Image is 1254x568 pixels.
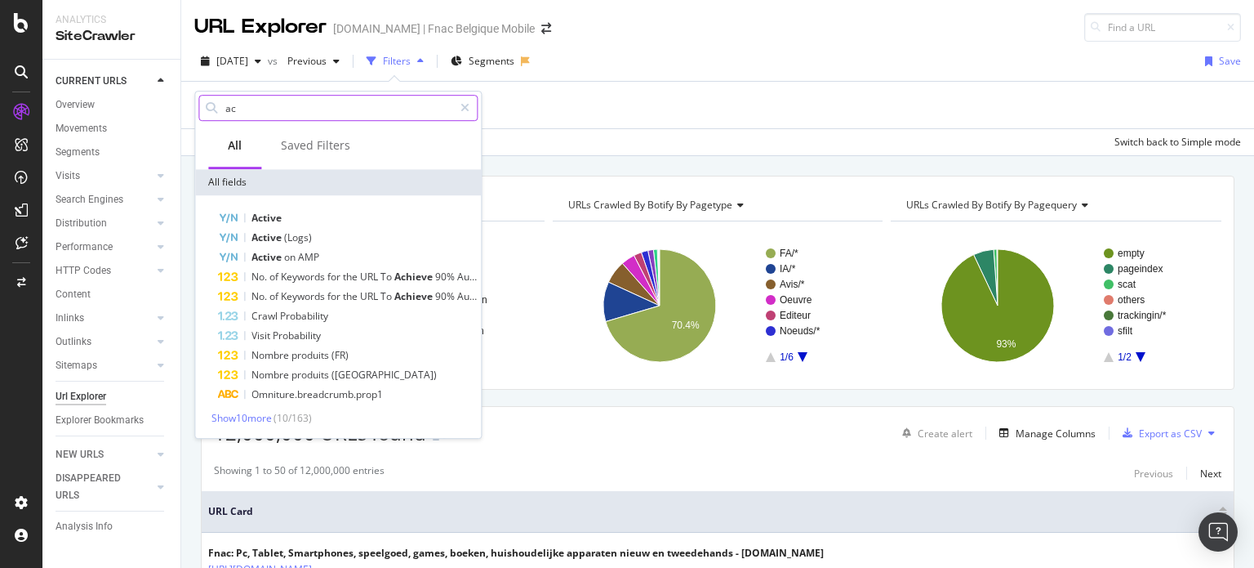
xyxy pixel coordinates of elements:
button: Switch back to Simple mode [1108,129,1241,155]
text: pageindex [1118,263,1163,275]
span: Audience [457,270,500,284]
div: Distribution [56,215,107,232]
button: Save [1198,48,1241,74]
span: Nombre [251,348,291,362]
div: Visits [56,168,80,185]
div: CURRENT URLS [56,73,127,90]
span: Segments [469,54,514,68]
button: Next [1200,463,1221,483]
div: Sitemaps [56,357,97,374]
span: ( 10 / 163 ) [273,411,312,425]
span: URL Card [208,504,1215,519]
span: URL [360,270,380,284]
div: Explorer Bookmarks [56,412,144,429]
span: produits [291,348,331,362]
a: Visits [56,168,153,185]
div: Save [1219,54,1241,68]
div: Saved Filters [281,137,350,154]
span: URLs Crawled By Botify By pagetype [568,198,732,212]
span: the [343,289,360,303]
div: NEW URLS [56,446,104,463]
div: Outlinks [56,333,91,351]
span: of [269,289,281,303]
a: Outlinks [56,333,153,351]
text: empty [1118,248,1145,259]
span: Keywords [281,289,327,303]
span: Probability [273,329,321,342]
div: Overview [56,96,95,114]
div: Search Engines [56,191,123,208]
span: for [327,289,343,303]
a: Content [56,286,169,303]
div: Next [1200,467,1221,481]
div: A chart. [553,235,878,377]
span: Keywords [281,270,327,284]
a: Overview [56,96,169,114]
div: Open Intercom Messenger [1198,512,1238,552]
span: vs [268,54,281,68]
svg: A chart. [891,235,1216,377]
text: Noeuds/* [780,325,820,337]
span: (FR) [331,348,349,362]
span: Active [251,250,284,264]
span: Active [251,211,282,225]
text: others [1118,294,1145,306]
div: All [228,137,242,154]
div: Filters [383,54,411,68]
span: AMP [298,250,319,264]
button: Segments [444,48,521,74]
span: ([GEOGRAPHIC_DATA]) [331,368,437,382]
div: URL Explorer [194,13,327,41]
a: Performance [56,239,153,256]
a: Distribution [56,215,153,232]
span: To [380,270,394,284]
a: Explorer Bookmarks [56,412,169,429]
a: NEW URLS [56,446,153,463]
span: URLs Crawled By Botify By pagequery [906,198,1077,212]
button: Previous [281,48,346,74]
input: Find a URL [1084,13,1241,42]
input: Search by field name [224,96,453,120]
div: Analysis Info [56,518,113,535]
text: scat [1118,279,1136,290]
span: Previous [281,54,327,68]
span: To [380,289,394,303]
div: DISAPPEARED URLS [56,470,138,504]
div: Create alert [918,427,972,441]
a: DISAPPEARED URLS [56,470,153,504]
div: Performance [56,239,113,256]
span: No. [251,289,269,303]
span: Nombre [251,368,291,382]
a: Analysis Info [56,518,169,535]
text: trackingin/* [1118,310,1167,321]
button: [DATE] [194,48,268,74]
a: Sitemaps [56,357,153,374]
div: Export as CSV [1139,427,1202,441]
span: (Logs) [284,230,312,244]
div: HTTP Codes [56,262,111,280]
text: sfilt [1118,325,1133,337]
text: Editeur [780,310,811,321]
div: Movements [56,120,107,137]
h4: URLs Crawled By Botify By pagetype [565,192,869,218]
span: No. [251,270,269,284]
text: 70.4% [671,320,699,331]
span: Achieve [394,270,435,284]
a: CURRENT URLS [56,73,153,90]
a: Inlinks [56,310,153,327]
div: Segments [56,144,100,161]
span: Visit [251,329,273,342]
a: Search Engines [56,191,153,208]
span: Omniture.breadcrumb.prop1 [251,387,383,401]
div: Switch back to Simple mode [1114,135,1241,149]
a: Segments [56,144,169,161]
span: URL [360,289,380,303]
a: HTTP Codes [56,262,153,280]
div: Analytics [56,13,167,27]
text: 1/6 [780,351,794,363]
text: Oeuvre [780,294,812,306]
button: Create alert [896,420,972,446]
span: Audience [457,289,502,303]
span: Crawl [251,309,280,323]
